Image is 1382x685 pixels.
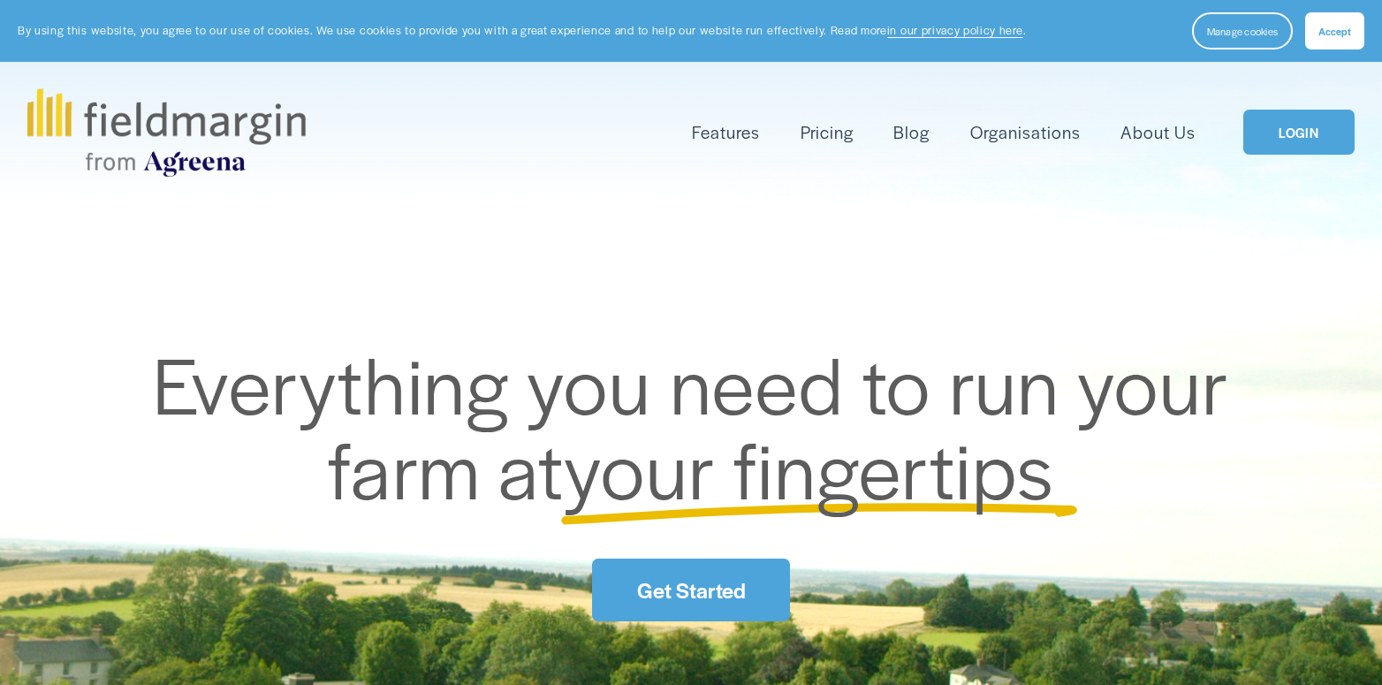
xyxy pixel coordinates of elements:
span: Accept [1318,24,1351,38]
a: in our privacy policy here [887,22,1023,38]
a: LOGIN [1243,110,1355,155]
span: Features [692,119,760,145]
a: Pricing [801,118,854,147]
img: fieldmargin.com [27,88,305,177]
a: About Us [1120,118,1196,147]
a: folder dropdown [692,118,760,147]
a: Organisations [970,118,1081,147]
span: your fingertips [564,412,1054,522]
span: Everything you need to run your farm at [153,327,1248,522]
a: Get Started [592,559,790,621]
span: Manage cookies [1207,24,1278,38]
p: By using this website, you agree to our use of cookies. We use cookies to provide you with a grea... [18,22,1026,39]
a: Blog [893,118,930,147]
button: Accept [1305,12,1364,49]
button: Manage cookies [1192,12,1293,49]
